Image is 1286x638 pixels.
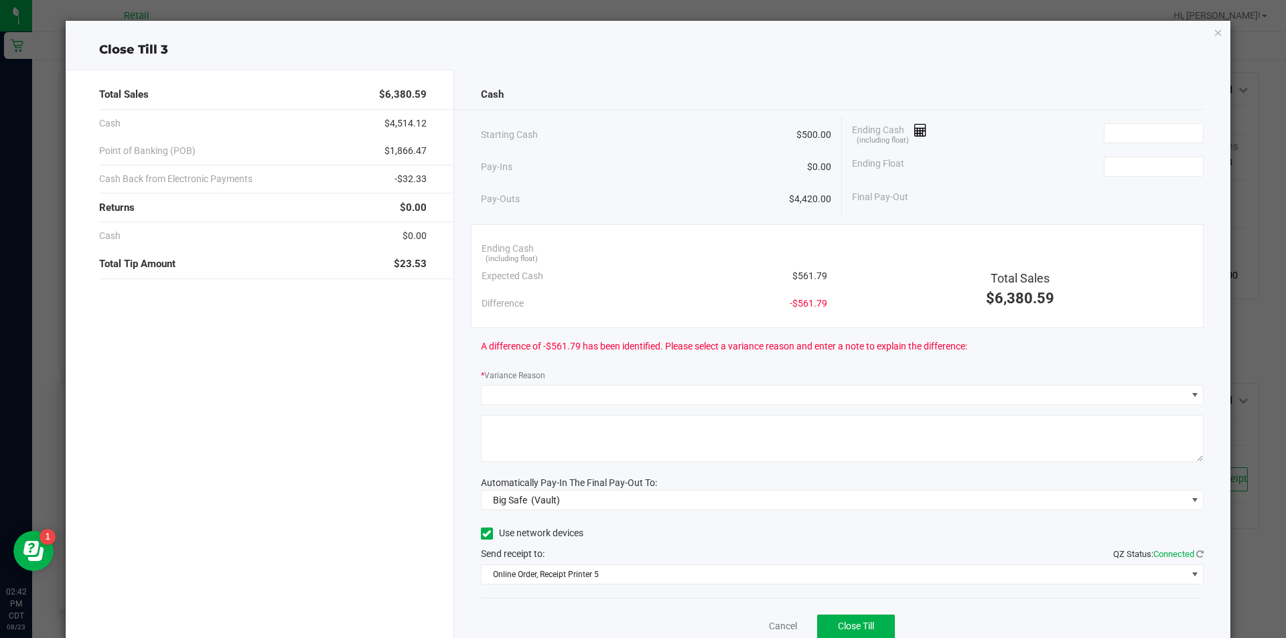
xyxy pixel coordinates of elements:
[481,160,512,174] span: Pay-Ins
[481,87,504,102] span: Cash
[531,495,560,505] span: (Vault)
[789,192,831,206] span: $4,420.00
[857,135,909,147] span: (including float)
[991,271,1050,285] span: Total Sales
[481,128,538,142] span: Starting Cash
[852,190,908,204] span: Final Pay-Out
[481,339,967,353] span: A difference of -$561.79 has been identified. Please select a variance reason and enter a note to...
[481,477,657,488] span: Automatically Pay-In The Final Pay-Out To:
[99,193,427,222] div: Returns
[379,87,427,102] span: $6,380.59
[395,172,427,186] span: -$32.33
[384,144,427,158] span: $1,866.47
[99,144,196,158] span: Point of Banking (POB)
[481,548,545,559] span: Send receipt to:
[1153,549,1194,559] span: Connected
[482,565,1187,584] span: Online Order, Receipt Printer 5
[1113,549,1204,559] span: QZ Status:
[852,123,927,143] span: Ending Cash
[394,256,427,272] span: $23.53
[493,495,527,505] span: Big Safe
[99,256,175,272] span: Total Tip Amount
[486,254,538,265] span: (including float)
[99,116,121,131] span: Cash
[807,160,831,174] span: $0.00
[482,297,524,311] span: Difference
[481,192,520,206] span: Pay-Outs
[790,297,827,311] span: -$561.79
[986,290,1054,307] span: $6,380.59
[792,269,827,283] span: $561.79
[481,370,545,382] label: Variance Reason
[403,229,427,243] span: $0.00
[384,116,427,131] span: $4,514.12
[99,172,253,186] span: Cash Back from Electronic Payments
[13,531,54,571] iframe: Resource center
[852,157,904,177] span: Ending Float
[400,200,427,216] span: $0.00
[482,269,543,283] span: Expected Cash
[769,619,797,633] a: Cancel
[66,41,1231,59] div: Close Till 3
[99,229,121,243] span: Cash
[481,526,583,540] label: Use network devices
[40,529,56,545] iframe: Resource center unread badge
[482,242,534,256] span: Ending Cash
[838,621,874,631] span: Close Till
[796,128,831,142] span: $500.00
[99,87,149,102] span: Total Sales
